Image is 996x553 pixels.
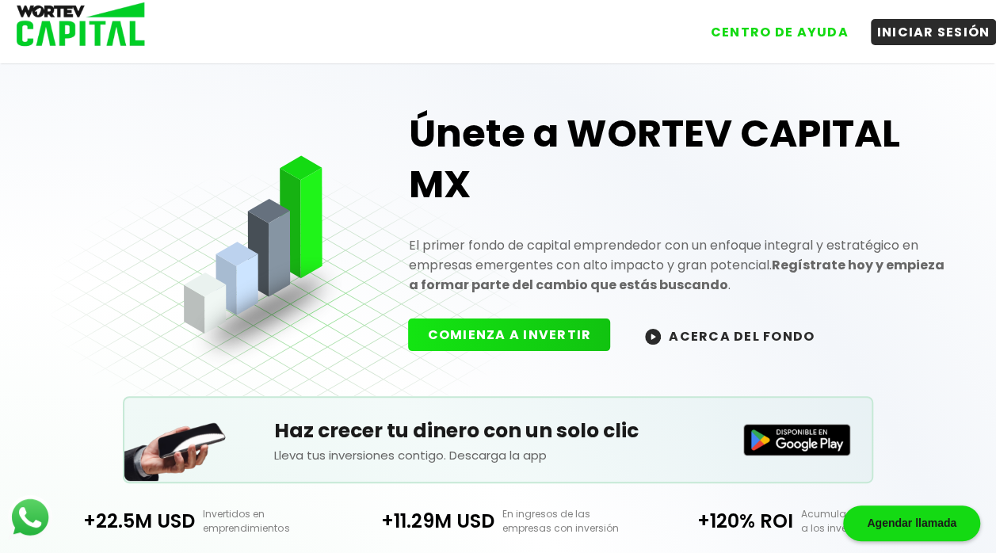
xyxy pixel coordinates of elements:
img: Teléfono [124,402,227,481]
p: +11.29M USD [349,507,494,535]
img: logos_whatsapp-icon.242b2217.svg [8,495,52,540]
p: En ingresos de las empresas con inversión [494,507,648,536]
button: COMIENZA A INVERTIR [408,318,610,351]
p: +120% ROI [647,507,793,535]
p: Invertidos en emprendimientos [195,507,349,536]
h5: Haz crecer tu dinero con un solo clic [274,416,723,446]
img: wortev-capital-acerca-del-fondo [645,329,661,345]
button: CENTRO DE AYUDA [704,19,855,45]
img: Disponible en Google Play [743,424,851,456]
a: CENTRO DE AYUDA [689,7,855,45]
p: +22.5M USD [50,507,196,535]
div: Agendar llamada [843,505,980,541]
strong: Regístrate hoy y empieza a formar parte del cambio que estás buscando [408,256,944,294]
p: El primer fondo de capital emprendedor con un enfoque integral y estratégico en empresas emergent... [408,235,946,295]
h1: Únete a WORTEV CAPITAL MX [408,109,946,210]
p: Lleva tus inversiones contigo. Descarga la app [274,446,723,464]
a: COMIENZA A INVERTIR [408,326,626,344]
p: Acumulado y entregado a los inversionistas [793,507,947,536]
button: ACERCA DEL FONDO [626,318,834,353]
